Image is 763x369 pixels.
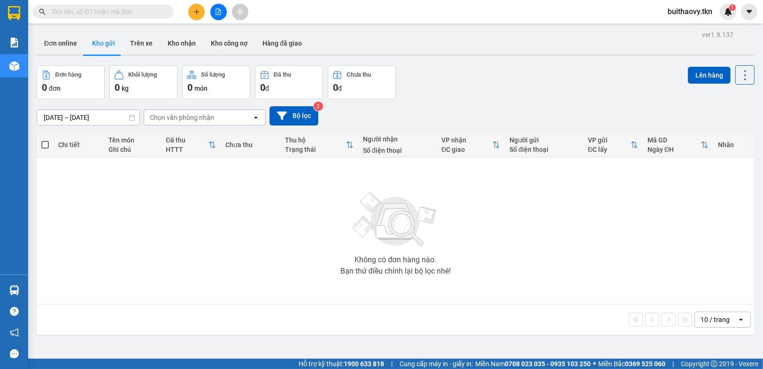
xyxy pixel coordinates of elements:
div: Bạn thử điều chỉnh lại bộ lọc nhé! [340,267,451,275]
div: Đã thu [274,71,291,78]
div: Chưa thu [225,141,276,149]
div: ĐC lấy [588,146,631,153]
span: notification [10,328,19,337]
img: warehouse-icon [9,285,19,295]
div: Đơn hàng [55,71,81,78]
div: Số điện thoại [509,146,578,153]
img: svg+xml;base64,PHN2ZyBjbGFzcz0ibGlzdC1wbHVnX19zdmciIHhtbG5zPSJodHRwOi8vd3d3LnczLm9yZy8yMDAwL3N2Zy... [348,187,442,252]
span: | [391,359,393,369]
img: icon-new-feature [724,8,732,16]
button: plus [188,4,205,20]
th: Toggle SortBy [437,133,505,157]
span: 0 [260,82,265,93]
th: Toggle SortBy [161,133,221,157]
strong: 0369 525 060 [625,360,665,368]
img: solution-icon [9,38,19,47]
div: Ngày ĐH [647,146,701,153]
div: VP gửi [588,136,631,144]
span: đ [265,85,269,92]
span: đơn [49,85,61,92]
span: aim [237,8,243,15]
div: HTTT [166,146,208,153]
button: Đã thu0đ [255,65,323,99]
div: Chi tiết [58,141,99,149]
img: logo-vxr [8,6,20,20]
strong: 1900 633 818 [344,360,384,368]
span: kg [122,85,129,92]
span: 0 [42,82,47,93]
th: Toggle SortBy [643,133,713,157]
div: ĐC giao [441,146,493,153]
div: Nhãn [718,141,750,149]
div: Số lượng [201,71,225,78]
th: Toggle SortBy [583,133,643,157]
span: Hỗ trợ kỹ thuật: [299,359,384,369]
div: Tên món [108,136,156,144]
button: Đơn online [37,32,85,55]
span: copyright [711,361,717,367]
div: VP nhận [441,136,493,144]
span: message [10,349,19,358]
button: caret-down [741,4,757,20]
sup: 1 [729,4,736,11]
button: Hàng đã giao [255,32,309,55]
span: buithaovy.tkn [660,6,720,17]
div: 10 / trang [701,315,730,324]
span: 0 [333,82,338,93]
div: Thu hộ [285,136,346,144]
span: plus [193,8,200,15]
button: Lên hàng [688,67,731,84]
button: Bộ lọc [270,106,318,126]
button: Kho nhận [160,32,203,55]
div: Người nhận [363,135,432,143]
div: Trạng thái [285,146,346,153]
span: 0 [187,82,193,93]
button: Khối lượng0kg [109,65,177,99]
div: Ghi chú [108,146,156,153]
span: ⚪️ [593,362,596,366]
button: Kho công nợ [203,32,255,55]
sup: 2 [314,102,323,111]
span: file-add [215,8,222,15]
input: Select a date range. [37,110,139,125]
div: Chọn văn phòng nhận [150,113,214,122]
span: question-circle [10,307,19,316]
div: Số điện thoại [363,147,432,154]
button: Kho gửi [85,32,123,55]
span: món [194,85,208,92]
svg: open [737,316,745,323]
span: | [672,359,674,369]
input: Tìm tên, số ĐT hoặc mã đơn [52,7,162,17]
button: Đơn hàng0đơn [37,65,105,99]
button: file-add [210,4,227,20]
span: 0 [115,82,120,93]
div: Không có đơn hàng nào. [355,256,436,264]
div: Đã thu [166,136,208,144]
strong: 0708 023 035 - 0935 103 250 [505,360,591,368]
span: search [39,8,46,15]
span: 1 [731,4,734,11]
div: Chưa thu [347,71,371,78]
button: Số lượng0món [182,65,250,99]
span: đ [338,85,342,92]
div: Mã GD [647,136,701,144]
span: caret-down [745,8,754,16]
th: Toggle SortBy [280,133,358,157]
img: warehouse-icon [9,61,19,71]
div: ver 1.8.137 [702,30,733,40]
span: Miền Nam [475,359,591,369]
button: Trên xe [123,32,160,55]
div: Người gửi [509,136,578,144]
span: Cung cấp máy in - giấy in: [400,359,473,369]
button: aim [232,4,248,20]
div: Khối lượng [128,71,157,78]
button: Chưa thu0đ [328,65,396,99]
span: Miền Bắc [598,359,665,369]
svg: open [252,114,260,121]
